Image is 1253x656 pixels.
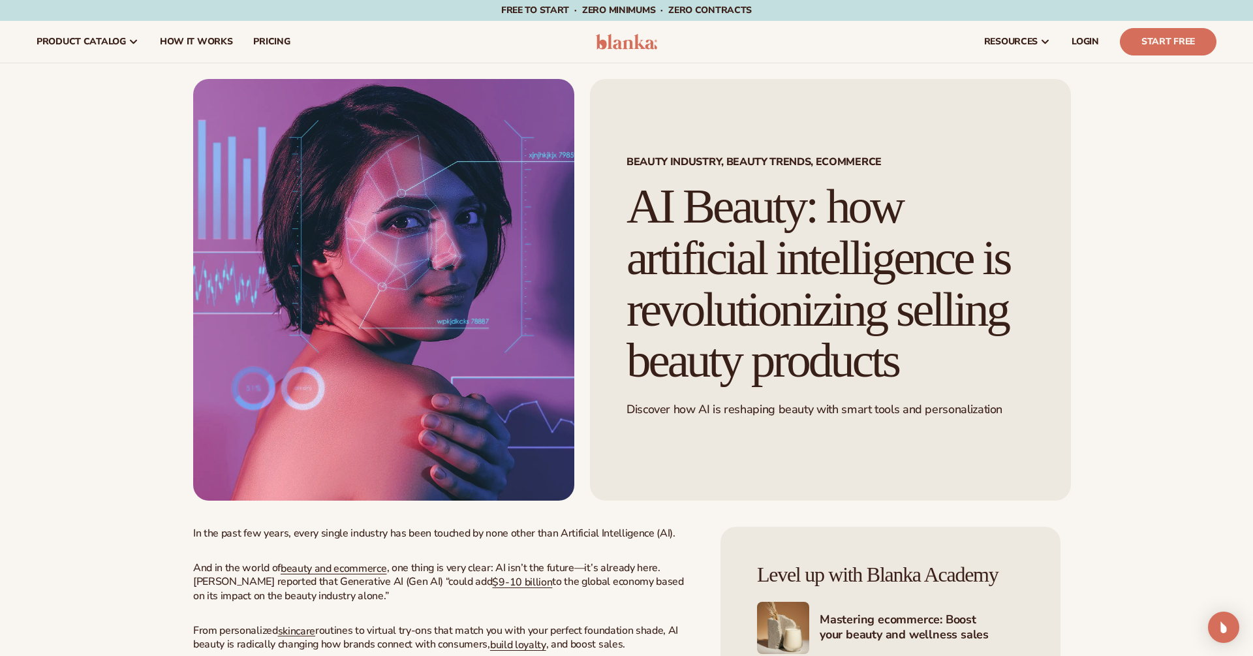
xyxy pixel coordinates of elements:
span: In the past few years, every single industry has been touched by none other than Artificial Intel... [193,526,675,540]
span: Beauty Industry, Beauty Trends, Ecommerce [626,157,1034,167]
a: Start Free [1120,28,1216,55]
p: Discover how AI is reshaping beauty with smart tools and personalization [626,402,1034,417]
span: How It Works [160,37,233,47]
h1: AI Beauty: how artificial intelligence is revolutionizing selling beauty products [626,181,1034,386]
a: LOGIN [1061,21,1109,63]
a: Shopify Image 2 Mastering ecommerce: Boost your beauty and wellness sales [757,602,1024,654]
span: LOGIN [1072,37,1099,47]
span: From personalized [193,623,278,638]
img: logo [596,34,658,50]
span: resources [984,37,1038,47]
span: to the global economy based on its impact on the beauty industry alone.” [193,574,684,603]
span: routines to virtual try-ons that match you with your perfect foundation shade, AI beauty is radic... [193,623,678,652]
a: skincare [278,623,315,638]
img: Shopify Image 2 [757,602,809,654]
a: resources [974,21,1061,63]
a: How It Works [149,21,243,63]
span: And in the world of [193,561,281,575]
div: Open Intercom Messenger [1208,612,1239,643]
img: Beauty AI Artificial Intelligence and Analytics [193,79,574,501]
a: build loyalty [490,638,546,652]
span: Free to start · ZERO minimums · ZERO contracts [501,4,752,16]
span: product catalog [37,37,126,47]
a: beauty and ecommerce [281,561,387,576]
a: product catalog [26,21,149,63]
a: pricing [243,21,300,63]
span: , and boost sales. [546,637,625,651]
h4: Mastering ecommerce: Boost your beauty and wellness sales [820,612,1024,644]
span: , one thing is very clear: AI isn’t the future—it’s already here. [PERSON_NAME] reported that Gen... [193,561,660,589]
h4: Level up with Blanka Academy [757,563,1024,586]
a: $9-10 billion [492,575,552,589]
span: pricing [253,37,290,47]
